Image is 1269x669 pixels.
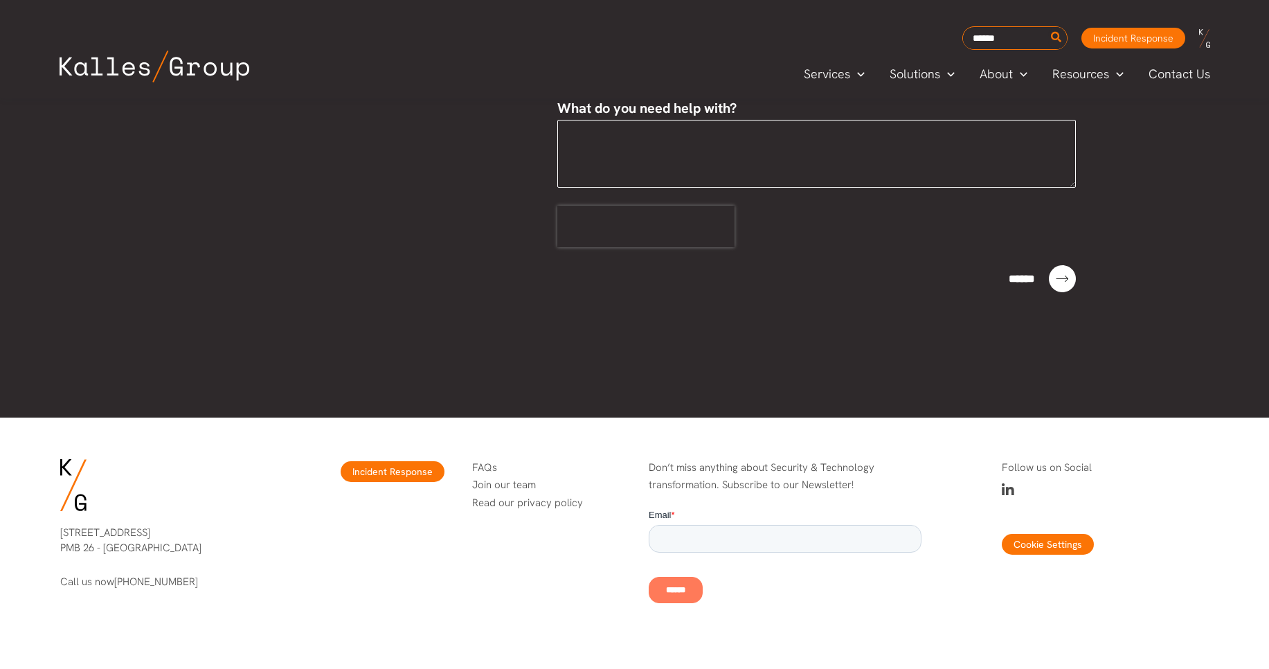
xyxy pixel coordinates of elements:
[557,99,737,117] span: What do you need help with?
[1136,64,1224,84] a: Contact Us
[1013,64,1027,84] span: Menu Toggle
[1149,64,1210,84] span: Contact Us
[1002,459,1209,477] p: Follow us on Social
[557,206,735,247] iframe: reCAPTCHA
[1081,28,1185,48] a: Incident Response
[1109,64,1124,84] span: Menu Toggle
[877,64,967,84] a: SolutionsMenu Toggle
[472,461,497,474] a: FAQs
[341,461,444,482] a: Incident Response
[967,64,1040,84] a: AboutMenu Toggle
[649,508,921,627] iframe: Form 0
[472,496,583,510] a: Read our privacy policy
[804,64,850,84] span: Services
[60,51,249,82] img: Kalles Group
[1002,534,1094,555] button: Cookie Settings
[791,64,877,84] a: ServicesMenu Toggle
[1040,64,1136,84] a: ResourcesMenu Toggle
[980,64,1013,84] span: About
[60,459,87,511] img: KG-Logo-Signature
[850,64,865,84] span: Menu Toggle
[1048,27,1065,49] button: Search
[60,574,268,590] p: Call us now
[1052,64,1109,84] span: Resources
[940,64,955,84] span: Menu Toggle
[472,478,536,492] a: Join our team
[60,525,268,556] p: [STREET_ADDRESS] PMB 26 - [GEOGRAPHIC_DATA]
[791,62,1223,85] nav: Primary Site Navigation
[114,575,198,589] a: [PHONE_NUMBER]
[890,64,940,84] span: Solutions
[649,459,921,494] p: Don’t miss anything about Security & Technology transformation. Subscribe to our Newsletter!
